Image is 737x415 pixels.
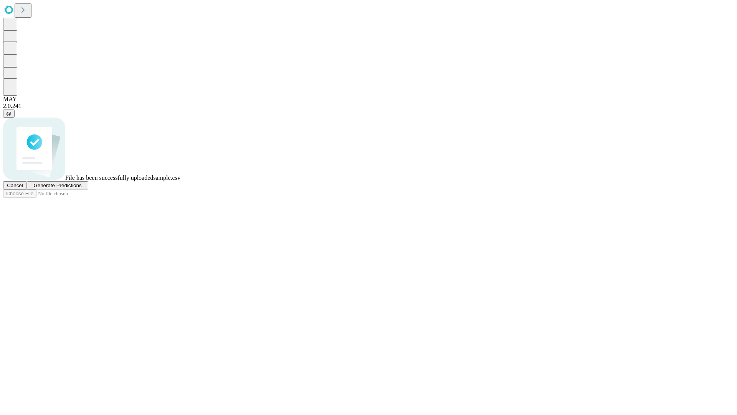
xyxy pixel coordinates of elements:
span: sample.csv [153,174,180,181]
span: @ [6,111,12,116]
button: @ [3,110,15,118]
span: Cancel [7,183,23,188]
button: Cancel [3,181,27,189]
div: 2.0.241 [3,103,734,110]
span: File has been successfully uploaded [65,174,153,181]
span: Generate Predictions [33,183,81,188]
div: MAY [3,96,734,103]
button: Generate Predictions [27,181,88,189]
